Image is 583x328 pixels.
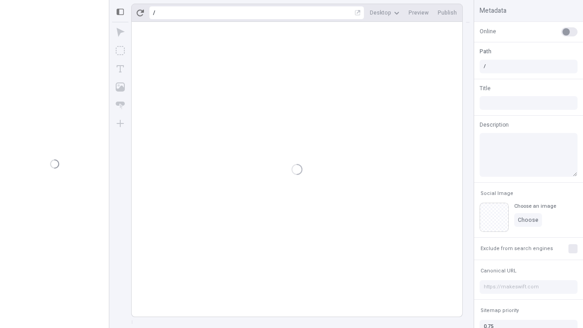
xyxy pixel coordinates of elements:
span: Description [480,121,509,129]
button: Button [112,97,128,113]
span: Title [480,84,491,92]
span: Preview [409,9,429,16]
button: Canonical URL [479,266,518,277]
span: Sitemap priority [481,307,519,314]
span: Desktop [370,9,391,16]
span: Social Image [481,190,513,197]
span: Exclude from search engines [481,245,553,252]
div: Choose an image [514,203,556,210]
button: Image [112,79,128,95]
button: Box [112,42,128,59]
button: Text [112,61,128,77]
div: / [153,9,155,16]
span: Canonical URL [481,267,517,274]
button: Preview [405,6,432,20]
span: Online [480,27,496,36]
button: Publish [434,6,460,20]
input: https://makeswift.com [480,280,578,294]
button: Choose [514,213,542,227]
button: Social Image [479,188,515,199]
button: Exclude from search engines [479,243,555,254]
span: Path [480,47,491,56]
span: Choose [518,216,538,224]
button: Desktop [366,6,403,20]
span: Publish [438,9,457,16]
button: Sitemap priority [479,305,521,316]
